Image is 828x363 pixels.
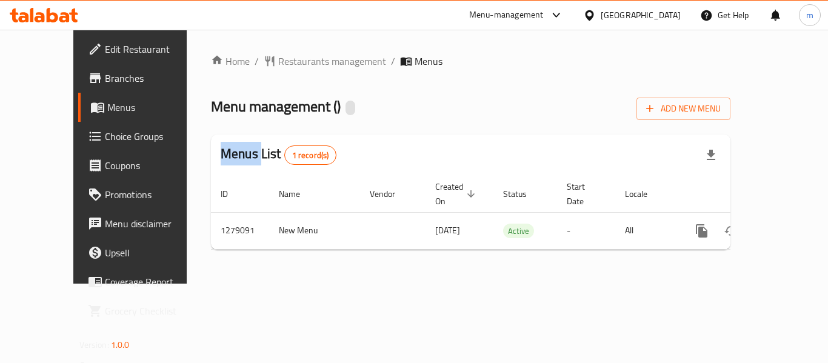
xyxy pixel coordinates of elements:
[211,54,250,68] a: Home
[211,176,813,250] table: enhanced table
[285,150,336,161] span: 1 record(s)
[105,71,202,85] span: Branches
[105,304,202,318] span: Grocery Checklist
[105,158,202,173] span: Coupons
[636,98,730,120] button: Add New Menu
[107,100,202,115] span: Menus
[105,187,202,202] span: Promotions
[391,54,395,68] li: /
[435,222,460,238] span: [DATE]
[79,337,109,353] span: Version:
[78,180,212,209] a: Promotions
[105,275,202,289] span: Coverage Report
[105,245,202,260] span: Upsell
[279,187,316,201] span: Name
[601,8,681,22] div: [GEOGRAPHIC_DATA]
[105,216,202,231] span: Menu disclaimer
[255,54,259,68] li: /
[78,209,212,238] a: Menu disclaimer
[503,224,534,238] span: Active
[716,216,746,245] button: Change Status
[687,216,716,245] button: more
[625,187,663,201] span: Locale
[78,151,212,180] a: Coupons
[615,212,678,249] td: All
[370,187,411,201] span: Vendor
[211,93,341,120] span: Menu management ( )
[78,64,212,93] a: Branches
[221,187,244,201] span: ID
[78,238,212,267] a: Upsell
[503,187,543,201] span: Status
[415,54,442,68] span: Menus
[105,129,202,144] span: Choice Groups
[264,54,386,68] a: Restaurants management
[221,145,336,165] h2: Menus List
[78,296,212,325] a: Grocery Checklist
[211,212,269,249] td: 1279091
[469,8,544,22] div: Menu-management
[567,179,601,208] span: Start Date
[78,122,212,151] a: Choice Groups
[278,54,386,68] span: Restaurants management
[211,54,730,68] nav: breadcrumb
[284,145,337,165] div: Total records count
[557,212,615,249] td: -
[78,93,212,122] a: Menus
[78,35,212,64] a: Edit Restaurant
[806,8,813,22] span: m
[111,337,130,353] span: 1.0.0
[435,179,479,208] span: Created On
[78,267,212,296] a: Coverage Report
[269,212,360,249] td: New Menu
[678,176,813,213] th: Actions
[105,42,202,56] span: Edit Restaurant
[696,141,726,170] div: Export file
[646,101,721,116] span: Add New Menu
